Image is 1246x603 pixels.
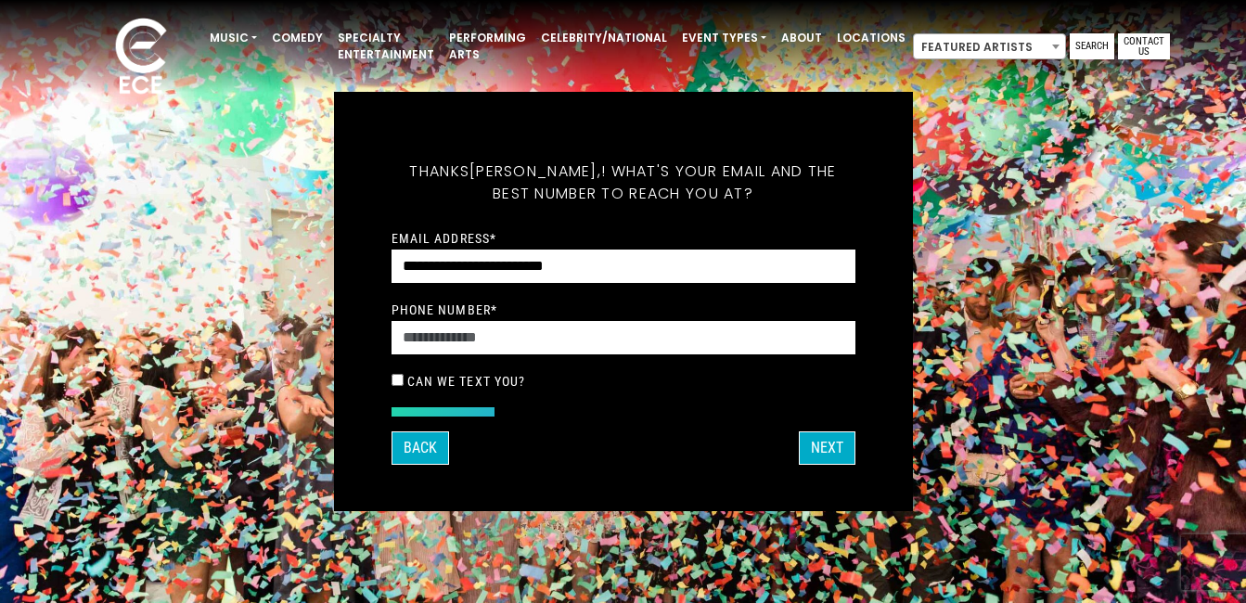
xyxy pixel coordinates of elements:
[392,138,855,227] h5: Thanks ! What's your email and the best number to reach you at?
[913,33,1066,59] span: Featured Artists
[95,13,187,103] img: ece_new_logo_whitev2-1.png
[469,160,601,182] span: [PERSON_NAME],
[202,22,264,54] a: Music
[392,301,498,318] label: Phone Number
[829,22,913,54] a: Locations
[392,230,497,247] label: Email Address
[392,431,449,465] button: Back
[914,34,1065,60] span: Featured Artists
[264,22,330,54] a: Comedy
[442,22,533,71] a: Performing Arts
[330,22,442,71] a: Specialty Entertainment
[533,22,674,54] a: Celebrity/National
[674,22,774,54] a: Event Types
[774,22,829,54] a: About
[799,431,855,465] button: Next
[1070,33,1114,59] a: Search
[1118,33,1170,59] a: Contact Us
[407,373,526,390] label: Can we text you?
